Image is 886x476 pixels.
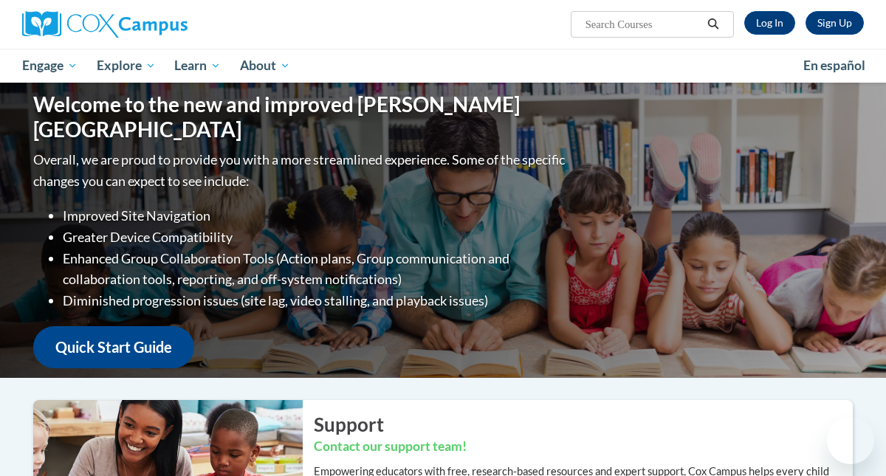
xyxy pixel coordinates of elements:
[827,417,874,464] iframe: Button to launch messaging window
[314,438,853,456] h3: Contact our support team!
[13,49,87,83] a: Engage
[11,49,875,83] div: Main menu
[22,11,288,38] a: Cox Campus
[63,205,569,227] li: Improved Site Navigation
[63,290,569,311] li: Diminished progression issues (site lag, video stalling, and playback issues)
[803,58,865,73] span: En español
[314,411,853,438] h2: Support
[87,49,165,83] a: Explore
[63,227,569,248] li: Greater Device Compatibility
[33,149,569,192] p: Overall, we are proud to provide you with a more streamlined experience. Some of the specific cha...
[744,11,795,35] a: Log In
[230,49,300,83] a: About
[702,15,724,33] button: Search
[33,92,569,142] h1: Welcome to the new and improved [PERSON_NAME][GEOGRAPHIC_DATA]
[174,57,221,75] span: Learn
[97,57,156,75] span: Explore
[22,11,188,38] img: Cox Campus
[63,248,569,291] li: Enhanced Group Collaboration Tools (Action plans, Group communication and collaboration tools, re...
[584,15,702,33] input: Search Courses
[240,57,290,75] span: About
[165,49,230,83] a: Learn
[33,326,194,368] a: Quick Start Guide
[794,50,875,81] a: En español
[22,57,78,75] span: Engage
[806,11,864,35] a: Register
